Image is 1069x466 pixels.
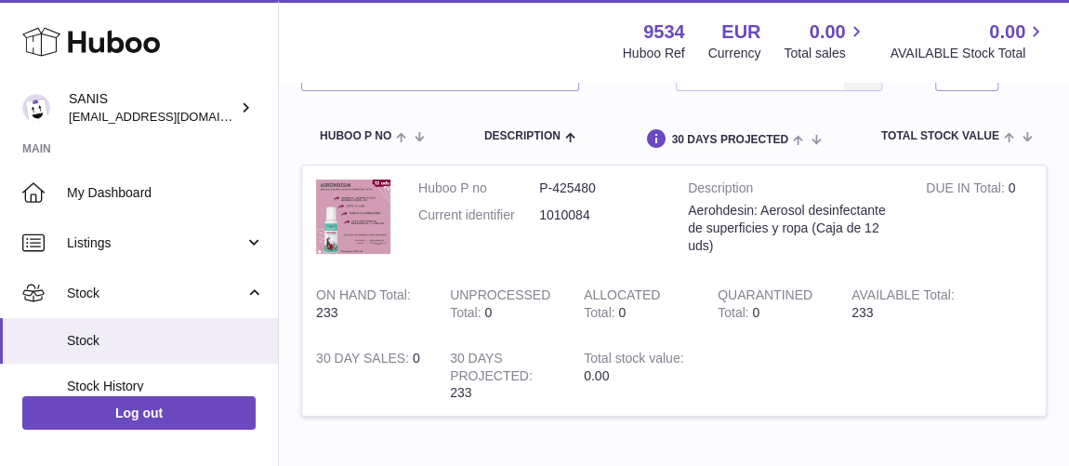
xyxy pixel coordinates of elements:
[450,287,550,325] strong: UNPROCESSED Total
[316,180,390,254] img: product image
[22,396,256,430] a: Log out
[67,234,244,252] span: Listings
[623,45,685,62] div: Huboo Ref
[721,20,760,45] strong: EUR
[708,45,761,62] div: Currency
[539,180,660,197] dd: P-425480
[320,130,391,142] span: Huboo P no
[926,180,1008,200] strong: DUE IN Total
[22,94,50,122] img: internalAdmin-9534@internal.huboo.com
[302,273,436,336] td: 233
[851,287,955,307] strong: AVAILABLE Total
[784,45,866,62] span: Total sales
[688,180,898,202] strong: Description
[643,20,685,45] strong: 9534
[752,305,759,320] span: 0
[67,378,264,395] span: Stock History
[570,273,704,336] td: 0
[838,273,971,336] td: 233
[784,20,866,62] a: 0.00 Total sales
[67,285,244,302] span: Stock
[302,336,436,417] td: 0
[688,202,898,255] div: Aerohdesin: Aerosol desinfectante de superficies y ropa (Caja de 12 uds)
[67,332,264,350] span: Stock
[418,206,539,224] dt: Current identifier
[436,336,570,417] td: 233
[912,166,1046,273] td: 0
[69,109,273,124] span: [EMAIL_ADDRESS][DOMAIN_NAME]
[69,90,236,126] div: SANIS
[989,20,1025,45] span: 0.00
[484,130,561,142] span: Description
[418,180,539,197] dt: Huboo P no
[436,273,570,336] td: 0
[810,20,846,45] span: 0.00
[316,351,413,370] strong: 30 DAY SALES
[890,20,1047,62] a: 0.00 AVAILABLE Stock Total
[539,206,660,224] dd: 1010084
[718,287,812,325] strong: QUARANTINED Total
[671,134,788,146] span: 30 DAYS PROJECTED
[584,351,683,370] strong: Total stock value
[450,351,533,388] strong: 30 DAYS PROJECTED
[316,287,411,307] strong: ON HAND Total
[67,184,264,202] span: My Dashboard
[881,130,999,142] span: Total stock value
[584,368,609,383] span: 0.00
[890,45,1047,62] span: AVAILABLE Stock Total
[584,287,660,325] strong: ALLOCATED Total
